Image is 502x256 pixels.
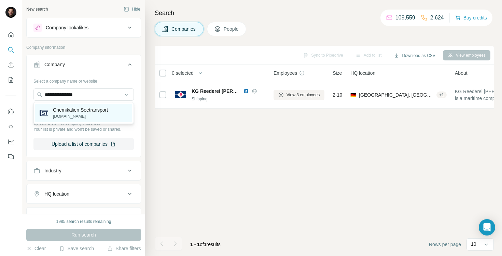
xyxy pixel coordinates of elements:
[44,214,85,221] div: Annual revenue ($)
[395,14,415,22] p: 109,559
[155,8,494,18] h4: Search
[33,75,134,84] div: Select a company name or website
[224,26,239,32] span: People
[5,105,16,118] button: Use Surfe on LinkedIn
[333,91,342,98] span: 2-10
[33,138,134,150] button: Upload a list of companies
[436,92,447,98] div: + 1
[33,126,134,132] p: Your list is private and won't be saved or shared.
[430,14,444,22] p: 2,624
[26,6,48,12] div: New search
[27,19,141,36] button: Company lookalikes
[119,4,145,14] button: Hide
[5,151,16,163] button: Feedback
[333,70,342,76] span: Size
[479,219,495,236] div: Open Intercom Messenger
[243,88,249,94] img: LinkedIn logo
[53,113,108,119] p: [DOMAIN_NAME]
[26,245,46,252] button: Clear
[200,242,204,247] span: of
[5,136,16,148] button: Dashboard
[107,245,141,252] button: Share filters
[46,24,88,31] div: Company lookalikes
[192,96,265,102] div: Shipping
[171,26,196,32] span: Companies
[5,120,16,133] button: Use Surfe API
[429,241,461,248] span: Rows per page
[44,167,61,174] div: Industry
[5,29,16,41] button: Quick start
[274,90,324,100] button: View 3 employees
[350,91,356,98] span: 🇩🇪
[27,56,141,75] button: Company
[190,242,200,247] span: 1 - 1
[59,245,94,252] button: Save search
[274,70,297,76] span: Employees
[471,241,476,247] p: 10
[5,7,16,18] img: Avatar
[175,91,186,98] img: Logo of KG Reederei Roth
[5,44,16,56] button: Search
[5,59,16,71] button: Enrich CSV
[53,106,108,113] p: Chemikalien Seetransport
[455,70,468,76] span: About
[26,44,141,51] p: Company information
[27,209,141,225] button: Annual revenue ($)
[44,190,69,197] div: HQ location
[287,92,320,98] span: View 3 employees
[350,70,375,76] span: HQ location
[27,162,141,179] button: Industry
[44,61,65,68] div: Company
[204,242,207,247] span: 1
[5,74,16,86] button: My lists
[56,218,111,225] div: 1985 search results remaining
[359,91,434,98] span: [GEOGRAPHIC_DATA], [GEOGRAPHIC_DATA]|[GEOGRAPHIC_DATA], Freie und Hansestadt
[192,88,240,95] span: KG Reederei [PERSON_NAME]
[190,242,221,247] span: results
[455,13,487,23] button: Buy credits
[172,70,194,76] span: 0 selected
[389,51,440,61] button: Download as CSV
[39,110,49,116] img: Chemikalien Seetransport
[27,186,141,202] button: HQ location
